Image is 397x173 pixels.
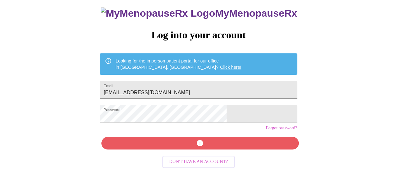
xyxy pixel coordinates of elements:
[100,29,297,41] h3: Log into your account
[220,65,241,70] a: Click here!
[266,126,297,131] a: Forgot password?
[101,8,215,19] img: MyMenopauseRx Logo
[101,8,297,19] h3: MyMenopauseRx
[115,55,241,73] div: Looking for the in person patient portal for our office in [GEOGRAPHIC_DATA], [GEOGRAPHIC_DATA]?
[162,156,235,168] button: Don't have an account?
[169,158,228,166] span: Don't have an account?
[161,159,236,164] a: Don't have an account?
